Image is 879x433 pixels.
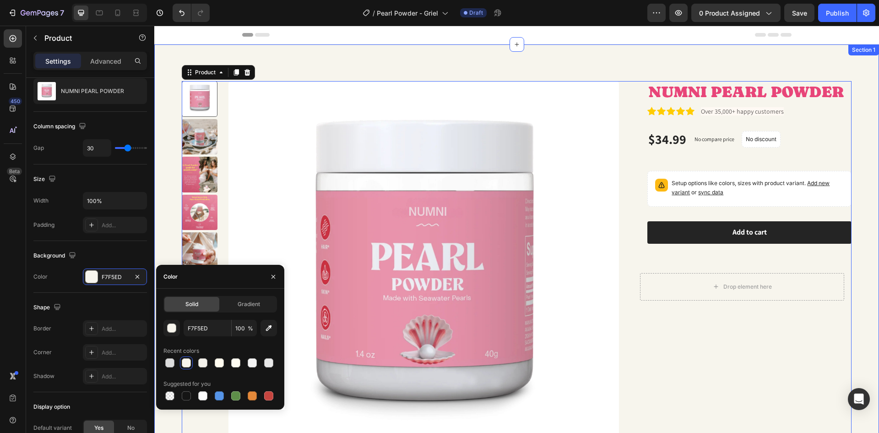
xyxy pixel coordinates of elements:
[9,98,22,105] div: 450
[544,163,569,170] span: sync data
[33,197,49,205] div: Width
[163,273,178,281] div: Color
[696,20,723,28] div: Section 1
[33,324,51,333] div: Border
[493,196,697,218] button: Add to cart
[94,424,103,432] span: Yes
[173,4,210,22] div: Undo/Redo
[569,258,618,265] div: Drop element here
[493,125,697,134] div: Rich Text Editor. Editing area: main
[4,4,68,22] button: 7
[33,250,78,262] div: Background
[163,380,211,388] div: Suggested for you
[33,173,58,186] div: Size
[102,349,145,357] div: Add...
[248,324,253,333] span: %
[127,424,135,432] span: No
[185,300,198,308] span: Solid
[83,140,111,156] input: Auto
[818,4,857,22] button: Publish
[691,4,781,22] button: 0 product assigned
[90,56,121,66] p: Advanced
[373,8,375,18] span: /
[517,153,689,171] p: Setup options like colors, sizes with product variant.
[826,8,849,18] div: Publish
[33,301,63,314] div: Shape
[102,373,145,381] div: Add...
[591,110,622,118] p: No discount
[33,273,48,281] div: Color
[493,104,533,123] div: $34.99
[154,26,879,433] iframe: Design area
[33,121,88,133] div: Column spacing
[184,320,231,336] input: Eg: FFFFFF
[33,403,70,411] div: Display option
[540,111,580,116] p: No compare price
[493,55,697,77] h1: NUMNI PEARL POWDER
[699,8,760,18] span: 0 product assigned
[377,8,438,18] span: Pearl Powder - Griel
[33,424,72,432] div: Default variant
[102,221,145,230] div: Add...
[60,7,64,18] p: 7
[38,82,56,100] img: product feature img
[102,273,128,281] div: F7F5ED
[238,300,260,308] span: Gradient
[61,88,124,94] p: NUMNI PEARL POWDER
[83,192,146,209] input: Auto
[547,82,629,90] span: Over 35,000+ happy customers
[578,202,613,212] div: Add to cart
[102,325,145,333] div: Add...
[45,56,71,66] p: Settings
[33,372,54,380] div: Shadow
[44,33,122,44] p: Product
[163,347,199,355] div: Recent colors
[792,9,807,17] span: Save
[33,348,52,356] div: Corner
[33,144,44,152] div: Gap
[784,4,814,22] button: Save
[536,163,569,170] span: or
[469,9,483,17] span: Draft
[848,388,870,410] div: Open Intercom Messenger
[7,168,22,175] div: Beta
[33,221,54,229] div: Padding
[39,43,63,51] div: Product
